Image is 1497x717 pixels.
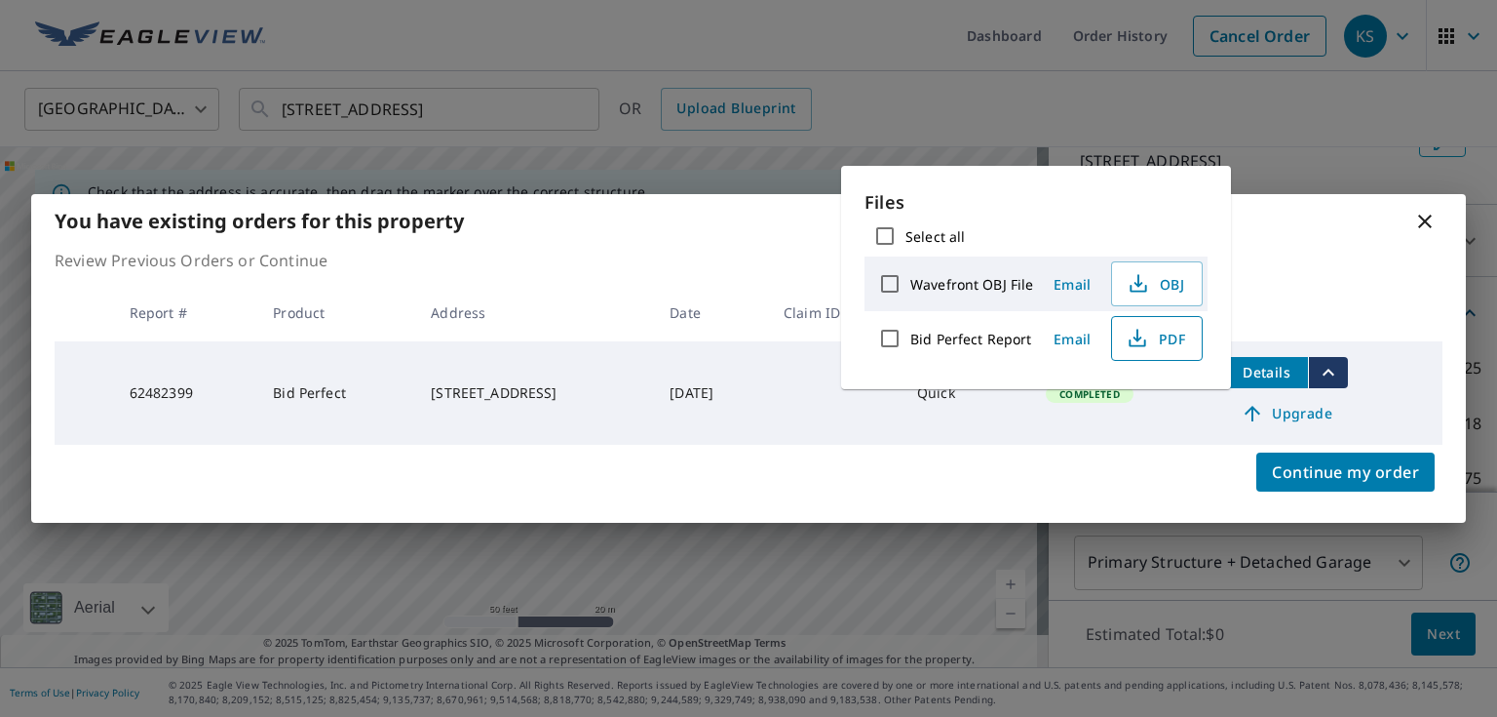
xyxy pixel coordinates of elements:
a: Upgrade [1226,398,1348,429]
label: Bid Perfect Report [910,330,1031,348]
span: OBJ [1124,272,1186,296]
span: Email [1049,275,1095,294]
span: PDF [1124,327,1186,350]
label: Wavefront OBJ File [910,275,1033,294]
span: Details [1238,363,1296,381]
button: detailsBtn-62482399 [1226,357,1308,388]
p: Files [864,189,1208,216]
th: Report # [114,284,258,341]
th: Address [415,284,654,341]
span: Completed [1048,387,1131,401]
div: [STREET_ADDRESS] [431,383,638,403]
button: filesDropdownBtn-62482399 [1308,357,1348,388]
button: OBJ [1111,261,1203,306]
button: Email [1041,269,1103,299]
th: Claim ID [768,284,902,341]
button: Continue my order [1256,453,1435,492]
span: Upgrade [1238,402,1336,425]
td: 62482399 [114,341,258,445]
span: Continue my order [1272,458,1419,486]
button: PDF [1111,316,1203,361]
th: Product [257,284,415,341]
b: You have existing orders for this property [55,208,464,234]
th: Date [654,284,768,341]
td: Quick [902,341,1030,445]
td: Bid Perfect [257,341,415,445]
button: Email [1041,324,1103,354]
td: [DATE] [654,341,768,445]
label: Select all [905,227,965,246]
p: Review Previous Orders or Continue [55,249,1442,272]
span: Email [1049,330,1095,348]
